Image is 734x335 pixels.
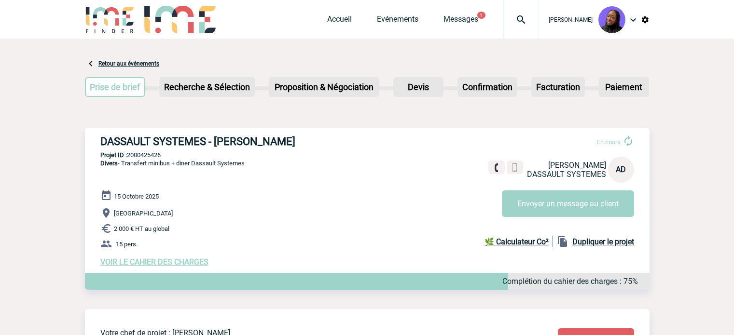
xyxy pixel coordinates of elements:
[85,6,135,33] img: IME-Finder
[549,16,593,23] span: [PERSON_NAME]
[598,6,625,33] img: 131349-0.png
[600,78,648,96] p: Paiement
[485,236,553,247] a: 🌿 Calculateur Co²
[85,151,650,159] p: 2000425426
[557,236,568,247] img: file_copy-black-24dp.png
[100,135,390,147] h3: DASSAULT SYSTEMES - [PERSON_NAME]
[492,163,501,172] img: fixe.png
[100,160,118,167] span: Divers
[327,14,352,28] a: Accueil
[458,78,516,96] p: Confirmation
[86,78,145,96] p: Prise de brief
[114,193,159,200] span: 15 Octobre 2025
[114,210,173,217] span: [GEOGRAPHIC_DATA]
[527,170,606,179] span: DASSAULT SYSTEMES
[572,237,634,246] b: Dupliquer le projet
[116,241,138,248] span: 15 pers.
[597,138,621,146] span: En cours
[394,78,443,96] p: Devis
[100,257,208,267] a: VOIR LE CAHIER DES CHARGES
[100,151,127,159] b: Projet ID :
[532,78,584,96] p: Facturation
[98,60,159,67] a: Retour aux événements
[100,160,245,167] span: - Transfert minibus + diner Dassault Systemes
[548,161,606,170] span: [PERSON_NAME]
[477,12,485,19] button: 1
[377,14,418,28] a: Evénements
[443,14,478,28] a: Messages
[114,225,169,232] span: 2 000 € HT au global
[270,78,378,96] p: Proposition & Négociation
[511,163,519,172] img: portable.png
[485,237,549,246] b: 🌿 Calculateur Co²
[502,190,634,217] button: Envoyer un message au client
[160,78,254,96] p: Recherche & Sélection
[616,165,626,174] span: AD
